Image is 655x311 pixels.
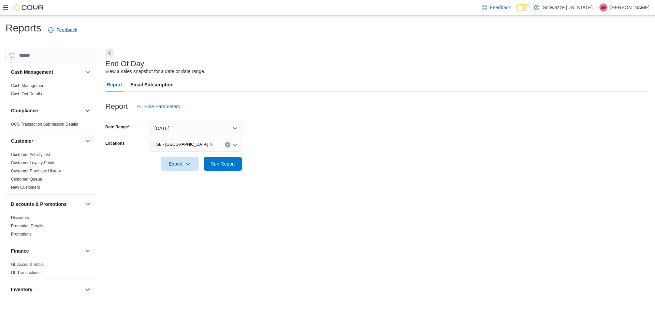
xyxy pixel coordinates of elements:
[543,3,593,12] p: Schwazze [US_STATE]
[209,142,213,146] button: Remove SB - Aurora from selection in this group
[11,69,53,75] h3: Cash Management
[161,157,199,171] button: Export
[105,68,205,75] div: View a sales snapshot for a date or date range.
[150,122,242,135] button: [DATE]
[105,102,128,111] h3: Report
[84,247,92,255] button: Finance
[11,160,55,165] a: Customer Loyalty Points
[5,151,97,194] div: Customer
[153,141,216,148] span: SB - Aurora
[204,157,242,171] button: Run Report
[45,23,80,37] a: Feedback
[11,152,50,157] a: Customer Activity List
[11,224,43,228] a: Promotion Details
[11,231,32,237] span: Promotions
[11,270,41,275] a: GL Transactions
[599,3,608,12] div: Sarah McDole
[11,107,38,114] h3: Compliance
[11,286,82,293] button: Inventory
[11,248,29,254] h3: Finance
[11,201,82,208] button: Discounts & Promotions
[130,78,174,91] span: Email Subscription
[11,138,33,144] h3: Customer
[11,185,40,190] span: New Customers
[516,4,530,11] input: Dark Mode
[11,91,42,97] span: Cash Out Details
[11,286,32,293] h3: Inventory
[11,107,82,114] button: Compliance
[11,201,67,208] h3: Discounts & Promotions
[5,214,97,241] div: Discounts & Promotions
[105,60,144,68] h3: End Of Day
[84,68,92,76] button: Cash Management
[84,137,92,145] button: Customer
[144,103,180,110] span: Hide Parameters
[225,142,230,147] button: Clear input
[84,285,92,294] button: Inventory
[11,248,82,254] button: Finance
[11,169,61,173] a: Customer Purchase History
[5,120,97,131] div: Compliance
[11,83,45,88] a: Cash Management
[11,262,44,267] a: GL Account Totals
[11,168,61,174] span: Customer Purchase History
[11,185,40,190] a: New Customers
[232,142,238,147] button: Open list of options
[84,107,92,115] button: Compliance
[165,157,195,171] span: Export
[5,260,97,280] div: Finance
[610,3,650,12] p: [PERSON_NAME]
[11,176,42,182] span: Customer Queue
[600,3,607,12] span: SM
[156,141,208,148] span: SB - [GEOGRAPHIC_DATA]
[11,232,32,237] a: Promotions
[5,21,41,35] h1: Reports
[84,200,92,208] button: Discounts & Promotions
[105,49,114,57] button: Next
[133,100,183,113] button: Hide Parameters
[11,122,78,127] span: OCS Transaction Submission Details
[14,4,44,11] img: Cova
[210,160,235,167] span: Run Report
[479,1,513,14] a: Feedback
[11,215,29,220] a: Discounts
[107,78,122,91] span: Report
[11,91,42,96] a: Cash Out Details
[5,82,97,101] div: Cash Management
[11,138,82,144] button: Customer
[490,4,511,11] span: Feedback
[11,69,82,75] button: Cash Management
[56,27,77,33] span: Feedback
[105,124,130,130] label: Date Range
[595,3,597,12] p: |
[11,177,42,182] a: Customer Queue
[11,122,78,127] a: OCS Transaction Submission Details
[105,141,125,146] label: Locations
